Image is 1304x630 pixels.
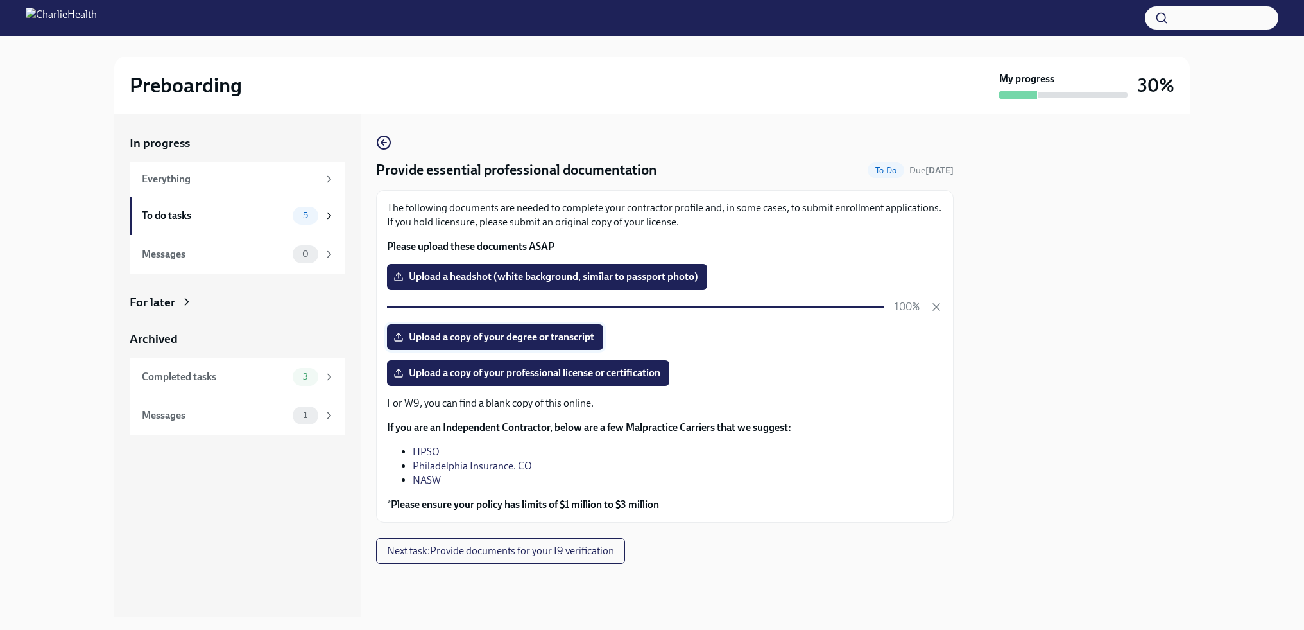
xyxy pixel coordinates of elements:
a: Philadelphia Insurance. CO [413,460,532,472]
button: Cancel [930,301,943,313]
a: Messages1 [130,396,345,435]
span: Upload a headshot (white background, similar to passport photo) [396,270,698,283]
a: Everything [130,162,345,197]
p: For W9, you can find a blank copy of this online. [387,396,943,410]
a: NASW [413,474,441,486]
h2: Preboarding [130,73,242,98]
strong: My progress [999,72,1054,86]
label: Upload a headshot (white background, similar to passport photo) [387,264,707,290]
p: 100% [895,300,920,314]
strong: Please upload these documents ASAP [387,240,554,252]
span: Due [909,165,954,176]
img: CharlieHealth [26,8,97,28]
button: Next task:Provide documents for your I9 verification [376,538,625,564]
span: Upload a copy of your professional license or certification [396,367,660,380]
a: Completed tasks3 [130,358,345,396]
div: Everything [142,172,318,186]
div: For later [130,294,175,311]
label: Upload a copy of your professional license or certification [387,360,669,386]
a: Archived [130,331,345,347]
strong: Please ensure your policy has limits of $1 million to $3 million [391,498,659,511]
span: Upload a copy of your degree or transcript [396,331,594,344]
span: 5 [295,211,316,220]
h3: 30% [1138,74,1174,97]
a: To do tasks5 [130,197,345,235]
span: 0 [295,249,316,259]
div: Completed tasks [142,370,287,384]
a: HPSO [413,446,440,458]
div: Messages [142,247,287,261]
p: The following documents are needed to complete your contractor profile and, in some cases, to sub... [387,201,943,229]
div: Messages [142,408,287,423]
a: Messages0 [130,235,345,274]
strong: [DATE] [925,165,954,176]
label: Upload a copy of your degree or transcript [387,324,603,350]
h4: Provide essential professional documentation [376,161,657,180]
span: Next task : Provide documents for your I9 verification [387,545,614,557]
strong: If you are an Independent Contractor, below are a few Malpractice Carriers that we suggest: [387,421,791,433]
span: 1 [296,410,315,420]
span: 3 [295,372,316,381]
a: For later [130,294,345,311]
a: In progress [130,135,345,152]
span: To Do [868,166,904,175]
div: To do tasks [142,209,287,223]
span: September 3rd, 2025 06:00 [909,164,954,177]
